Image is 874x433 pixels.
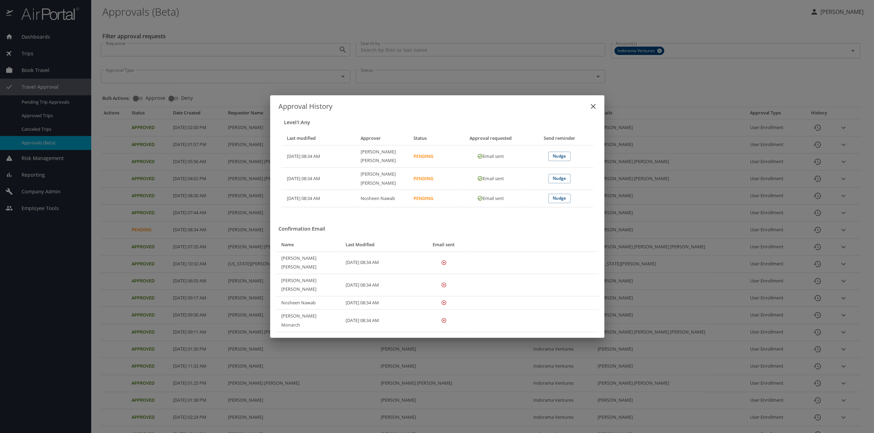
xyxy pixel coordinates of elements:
[340,296,421,310] td: [DATE] 08:34 AM
[355,145,408,167] th: [PERSON_NAME] [PERSON_NAME]
[421,238,469,251] th: Email sent
[408,167,458,190] td: Pending
[458,167,526,190] td: Email sent
[548,174,570,183] button: Nudge
[548,194,570,203] button: Nudge
[340,274,421,296] td: [DATE] 08:34 AM
[278,101,596,112] h6: Approval History
[408,145,458,167] td: Pending
[548,152,570,161] button: Nudge
[355,190,408,207] th: Nosheen Nawab
[281,132,355,145] th: Last modified
[458,132,526,145] th: Approval requested
[549,175,570,182] span: Nudge
[355,167,408,190] th: [PERSON_NAME] [PERSON_NAME]
[276,310,340,332] th: [PERSON_NAME] Monarch
[281,132,593,207] table: Approval history table
[276,238,599,332] table: Confirmation email table
[276,251,340,274] th: [PERSON_NAME] [PERSON_NAME]
[585,98,601,115] button: close
[281,167,355,190] td: [DATE] 08:34 AM
[340,238,421,251] th: Last Modified
[276,238,340,251] th: Name
[281,145,355,167] td: [DATE] 08:34 AM
[526,132,593,145] th: Send reminder
[458,145,526,167] td: Email sent
[340,310,421,332] td: [DATE] 08:34 AM
[549,194,570,202] span: Nudge
[408,190,458,207] td: Pending
[284,118,593,128] h3: Level 1 : Any
[458,190,526,207] td: Email sent
[549,152,570,160] span: Nudge
[276,274,340,296] th: [PERSON_NAME] [PERSON_NAME]
[340,251,421,274] td: [DATE] 08:34 AM
[408,132,458,145] th: Status
[355,132,408,145] th: Approver
[278,224,599,234] h3: Confirmation Email
[281,190,355,207] td: [DATE] 08:34 AM
[276,296,340,310] th: Nosheen Nawab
